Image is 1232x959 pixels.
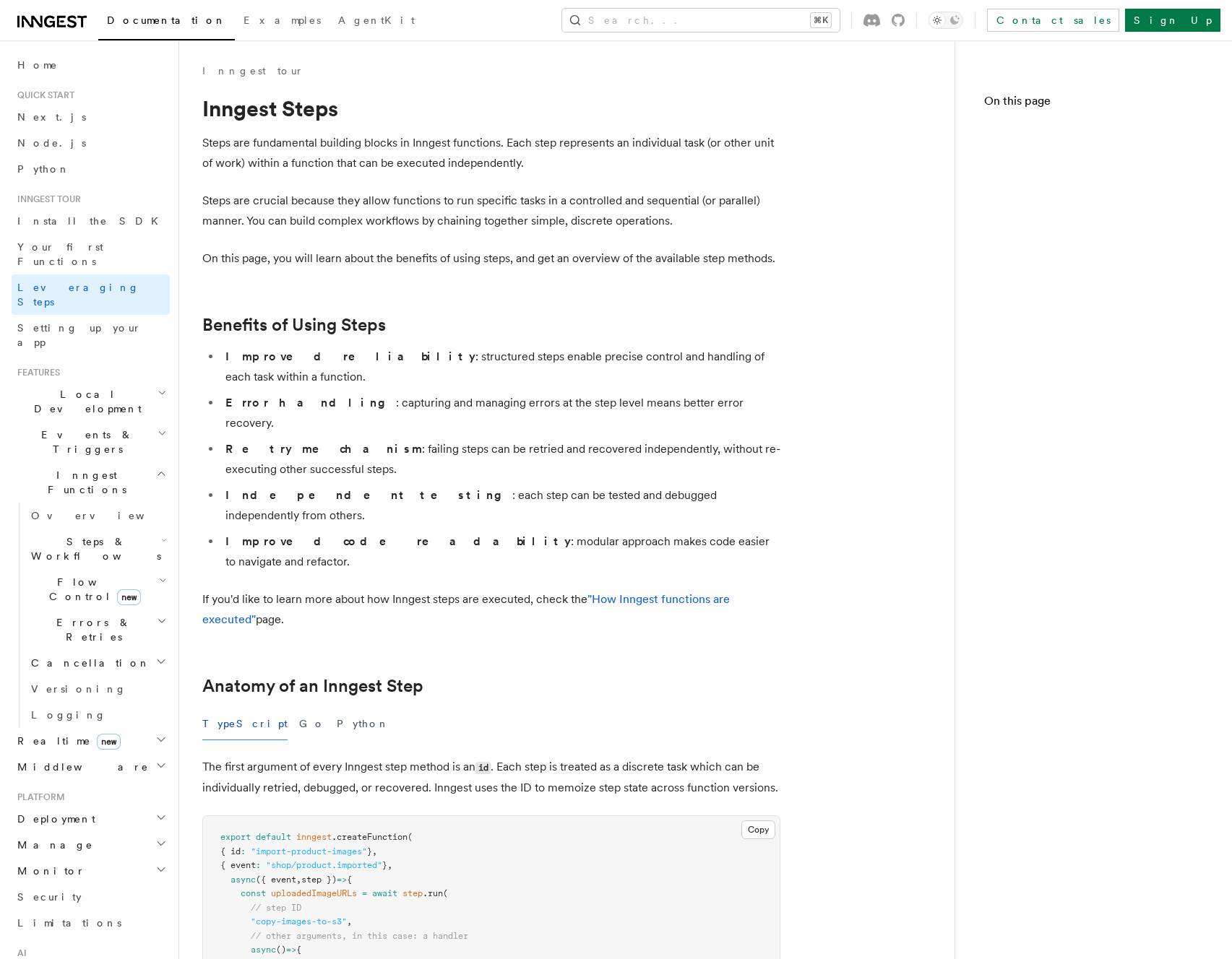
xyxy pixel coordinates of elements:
h4: On this page [984,92,1203,116]
a: Benefits of Using Steps [202,315,386,335]
span: Setting up your app [17,322,142,348]
span: Flow Control [25,575,159,604]
span: { event [220,860,256,870]
span: new [117,589,141,605]
button: Events & Triggers [12,422,170,462]
span: Documentation [107,14,226,26]
a: Examples [235,4,329,39]
p: On this page, you will learn about the benefits of using steps, and get an overview of the availa... [202,248,780,269]
span: Errors & Retries [25,615,157,644]
span: Next.js [17,111,86,123]
button: Errors & Retries [25,609,170,650]
span: { id [220,846,241,856]
strong: Improved reliability [225,350,475,363]
span: AgentKit [338,14,415,26]
span: inngest [296,832,332,842]
li: : capturing and managing errors at the step level means better error recovery. [221,393,780,433]
span: Monitor [12,864,85,878]
a: Sign Up [1125,9,1220,32]
span: const [241,888,266,898]
button: Go [299,708,325,740]
span: : [256,860,261,870]
span: step [402,888,423,898]
a: Home [12,52,170,78]
p: Steps are crucial because they allow functions to run specific tasks in a controlled and sequenti... [202,191,780,231]
span: , [296,875,301,885]
button: Search...⌘K [562,9,840,32]
div: Inngest Functions [12,503,170,728]
span: Features [12,367,60,378]
span: Steps & Workflows [25,534,161,563]
span: step }) [301,875,337,885]
span: Examples [244,14,321,26]
span: { [347,875,352,885]
span: export [220,832,251,842]
button: Cancellation [25,650,170,676]
span: async [231,875,256,885]
span: "copy-images-to-s3" [251,916,347,927]
span: , [372,846,377,856]
p: If you'd like to learn more about how Inngest steps are executed, check the page. [202,589,780,630]
span: Cancellation [25,656,150,670]
button: Local Development [12,381,170,422]
strong: Improved code readability [225,534,571,548]
span: uploadedImageURLs [271,888,357,898]
span: Local Development [12,387,158,416]
p: The first argument of every Inngest step method is an . Each step is treated as a discrete task w... [202,757,780,798]
a: Limitations [12,910,170,936]
a: Leveraging Steps [12,274,170,315]
button: Monitor [12,858,170,884]
span: = [362,888,367,898]
a: Setting up your app [12,315,170,355]
button: Steps & Workflows [25,529,170,569]
span: .run [423,888,443,898]
button: Inngest Functions [12,462,170,503]
span: Python [17,163,70,175]
strong: Error handling [225,396,396,409]
button: TypeScript [202,708,288,740]
span: Inngest tour [12,194,81,205]
span: async [251,945,276,955]
span: Install the SDK [17,215,167,227]
a: Overview [25,503,170,529]
li: : failing steps can be retried and recovered independently, without re-executing other successful... [221,439,780,479]
a: Node.js [12,130,170,156]
span: Realtime [12,734,121,748]
span: Events & Triggers [12,428,158,456]
a: Versioning [25,676,170,702]
a: Contact sales [987,9,1119,32]
button: Toggle dark mode [929,12,963,29]
strong: Retry mechanism [225,442,422,456]
span: ( [408,832,413,842]
li: : structured steps enable precise control and handling of each task within a function. [221,347,780,387]
code: id [475,762,491,774]
span: Quick start [12,90,74,101]
span: // step ID [251,903,301,913]
button: Middleware [12,754,170,780]
a: Security [12,884,170,910]
span: : [241,846,246,856]
span: // other arguments, in this case: a handler [251,931,468,941]
span: ({ event [256,875,296,885]
span: } [382,860,387,870]
span: Middleware [12,760,149,774]
a: Install the SDK [12,208,170,234]
a: Python [12,156,170,182]
span: Home [17,58,58,72]
button: Deployment [12,806,170,832]
button: Manage [12,832,170,858]
p: Steps are fundamental building blocks in Inngest functions. Each step represents an individual ta... [202,133,780,173]
a: AgentKit [329,4,423,39]
span: () [276,945,286,955]
span: , [347,916,352,927]
span: new [97,734,121,750]
span: Limitations [17,917,121,929]
span: Versioning [31,683,126,695]
span: "import-product-images" [251,846,367,856]
h1: Inngest Steps [202,95,780,121]
a: Documentation [98,4,235,40]
a: Anatomy of an Inngest Step [202,676,423,696]
li: : modular approach makes code easier to navigate and refactor. [221,531,780,572]
strong: Independent testing [225,488,512,502]
span: await [372,888,397,898]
